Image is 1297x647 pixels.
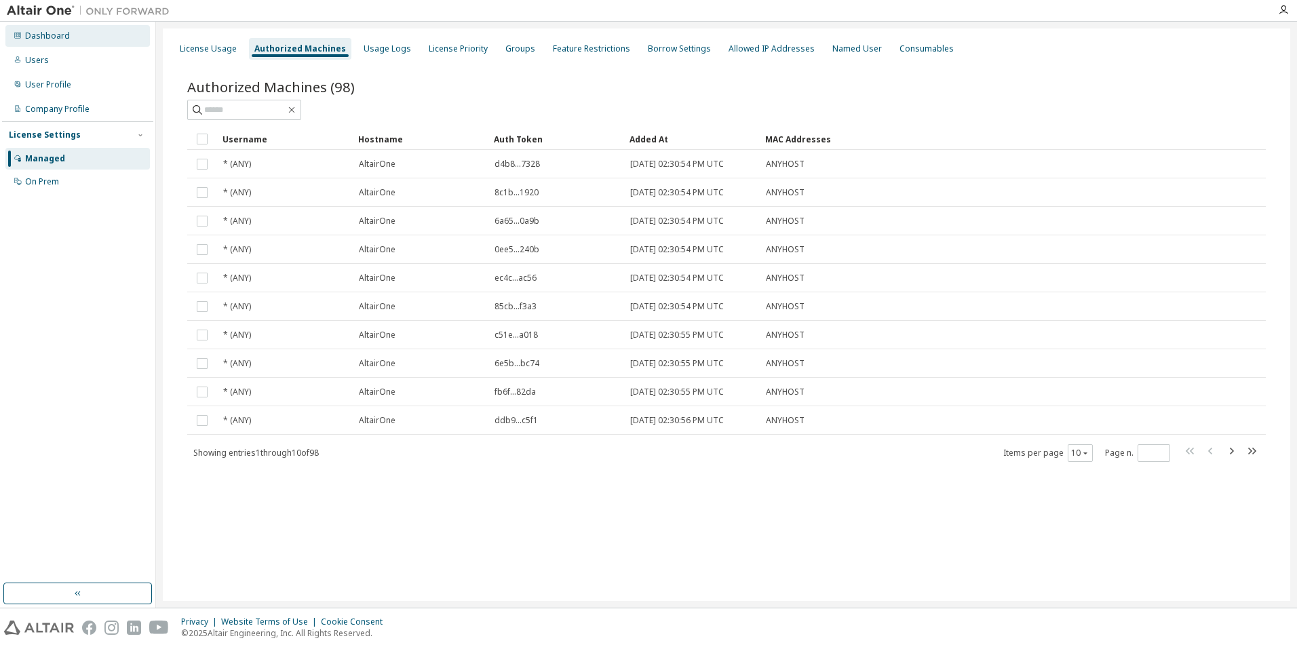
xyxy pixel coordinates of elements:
[630,415,724,426] span: [DATE] 02:30:56 PM UTC
[765,128,1123,150] div: MAC Addresses
[181,616,221,627] div: Privacy
[7,4,176,18] img: Altair One
[221,616,321,627] div: Website Terms of Use
[359,415,395,426] span: AltairOne
[495,330,538,340] span: c51e...a018
[766,358,805,369] span: ANYHOST
[364,43,411,54] div: Usage Logs
[495,387,536,397] span: fb6f...82da
[223,187,251,198] span: * (ANY)
[766,330,805,340] span: ANYHOST
[359,244,395,255] span: AltairOne
[359,216,395,227] span: AltairOne
[766,387,805,397] span: ANYHOST
[766,187,805,198] span: ANYHOST
[630,358,724,369] span: [DATE] 02:30:55 PM UTC
[630,387,724,397] span: [DATE] 02:30:55 PM UTC
[766,301,805,312] span: ANYHOST
[25,31,70,41] div: Dashboard
[181,627,391,639] p: © 2025 Altair Engineering, Inc. All Rights Reserved.
[553,43,630,54] div: Feature Restrictions
[254,43,346,54] div: Authorized Machines
[494,128,619,150] div: Auth Token
[223,159,251,170] span: * (ANY)
[104,621,119,635] img: instagram.svg
[630,301,724,312] span: [DATE] 02:30:54 PM UTC
[495,273,537,283] span: ec4c...ac56
[223,301,251,312] span: * (ANY)
[25,55,49,66] div: Users
[729,43,815,54] div: Allowed IP Addresses
[630,159,724,170] span: [DATE] 02:30:54 PM UTC
[9,130,81,140] div: License Settings
[223,330,251,340] span: * (ANY)
[222,128,347,150] div: Username
[25,79,71,90] div: User Profile
[359,387,395,397] span: AltairOne
[25,176,59,187] div: On Prem
[359,159,395,170] span: AltairOne
[766,273,805,283] span: ANYHOST
[359,330,395,340] span: AltairOne
[25,153,65,164] div: Managed
[180,43,237,54] div: License Usage
[495,415,538,426] span: ddb9...c5f1
[187,77,355,96] span: Authorized Machines (98)
[429,43,488,54] div: License Priority
[505,43,535,54] div: Groups
[149,621,169,635] img: youtube.svg
[495,159,540,170] span: d4b8...7328
[82,621,96,635] img: facebook.svg
[630,187,724,198] span: [DATE] 02:30:54 PM UTC
[1003,444,1093,462] span: Items per page
[630,128,754,150] div: Added At
[766,159,805,170] span: ANYHOST
[630,330,724,340] span: [DATE] 02:30:55 PM UTC
[495,358,539,369] span: 6e5b...bc74
[630,244,724,255] span: [DATE] 02:30:54 PM UTC
[832,43,882,54] div: Named User
[648,43,711,54] div: Borrow Settings
[223,244,251,255] span: * (ANY)
[359,187,395,198] span: AltairOne
[630,273,724,283] span: [DATE] 02:30:54 PM UTC
[223,273,251,283] span: * (ANY)
[495,187,539,198] span: 8c1b...1920
[1071,448,1089,458] button: 10
[899,43,954,54] div: Consumables
[359,358,395,369] span: AltairOne
[127,621,141,635] img: linkedin.svg
[223,387,251,397] span: * (ANY)
[766,415,805,426] span: ANYHOST
[4,621,74,635] img: altair_logo.svg
[630,216,724,227] span: [DATE] 02:30:54 PM UTC
[223,415,251,426] span: * (ANY)
[193,447,319,458] span: Showing entries 1 through 10 of 98
[1105,444,1170,462] span: Page n.
[766,216,805,227] span: ANYHOST
[495,216,539,227] span: 6a65...0a9b
[495,244,539,255] span: 0ee5...240b
[223,216,251,227] span: * (ANY)
[223,358,251,369] span: * (ANY)
[321,616,391,627] div: Cookie Consent
[25,104,90,115] div: Company Profile
[766,244,805,255] span: ANYHOST
[359,273,395,283] span: AltairOne
[358,128,483,150] div: Hostname
[359,301,395,312] span: AltairOne
[495,301,537,312] span: 85cb...f3a3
